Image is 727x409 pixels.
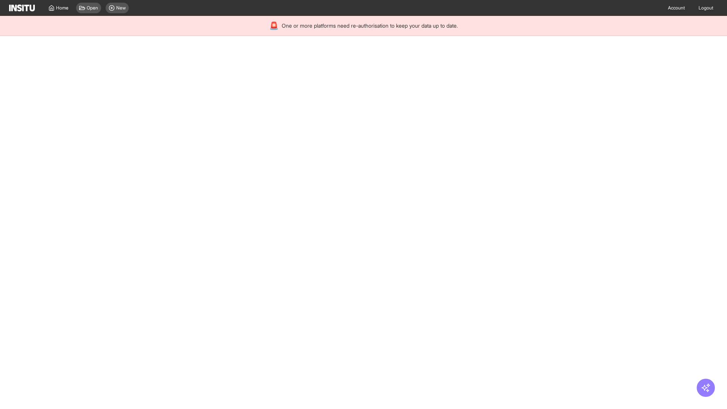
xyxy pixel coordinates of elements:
[116,5,126,11] span: New
[269,20,279,31] div: 🚨
[56,5,69,11] span: Home
[87,5,98,11] span: Open
[9,5,35,11] img: Logo
[282,22,458,30] span: One or more platforms need re-authorisation to keep your data up to date.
